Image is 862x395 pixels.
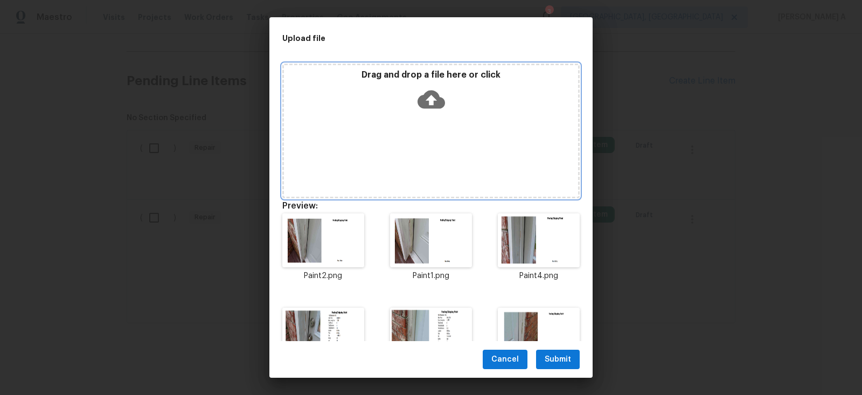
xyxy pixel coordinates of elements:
[536,350,580,370] button: Submit
[390,308,472,362] img: MbxsAAAAASUVORK5CYII=
[483,350,527,370] button: Cancel
[390,213,472,267] img: pB2+hvzz6EloEAoFAIBAIBAKBQCAQCAQCgUAgEAgEAoFAIBAIBAIFi0B45BXs0EbHAoFAIBAIBAKBQCAQCAQCgUAgEAgEAoFA...
[282,213,364,267] img: K1Mq17m3bc8zj5jkss5UMgBEIgBEIgBEIgBO5EQIs7RlbbnUomPwRCIARCIARCIARCIARCIARCIARCIARCIARC4BNJYHqJ1id...
[282,308,364,362] img: 9sMHVaItIjIAAAAAElFTkSuQmCC
[282,32,531,44] h2: Upload file
[498,213,580,267] img: uACZiACZiACZiACZiACZiACZiACZiACZiACUyAgBVtE4DoLEzABEzABEzABEzABEzABEzABEzABEzABEzAijb3ARMwARMwARM...
[282,271,364,282] p: Paint2.png
[390,271,472,282] p: Paint1.png
[491,353,519,366] span: Cancel
[498,308,580,362] img: lQu22rraomde8AFbDMlAolAIpAIJAKJQCKQCCQCjwQBtkx6CK3pkdSeZROBRCARSAQSgUQgEUgEEoFEIBFIBBKBRCARSAQSgU...
[545,353,571,366] span: Submit
[284,70,578,81] p: Drag and drop a file here or click
[498,271,580,282] p: Paint4.png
